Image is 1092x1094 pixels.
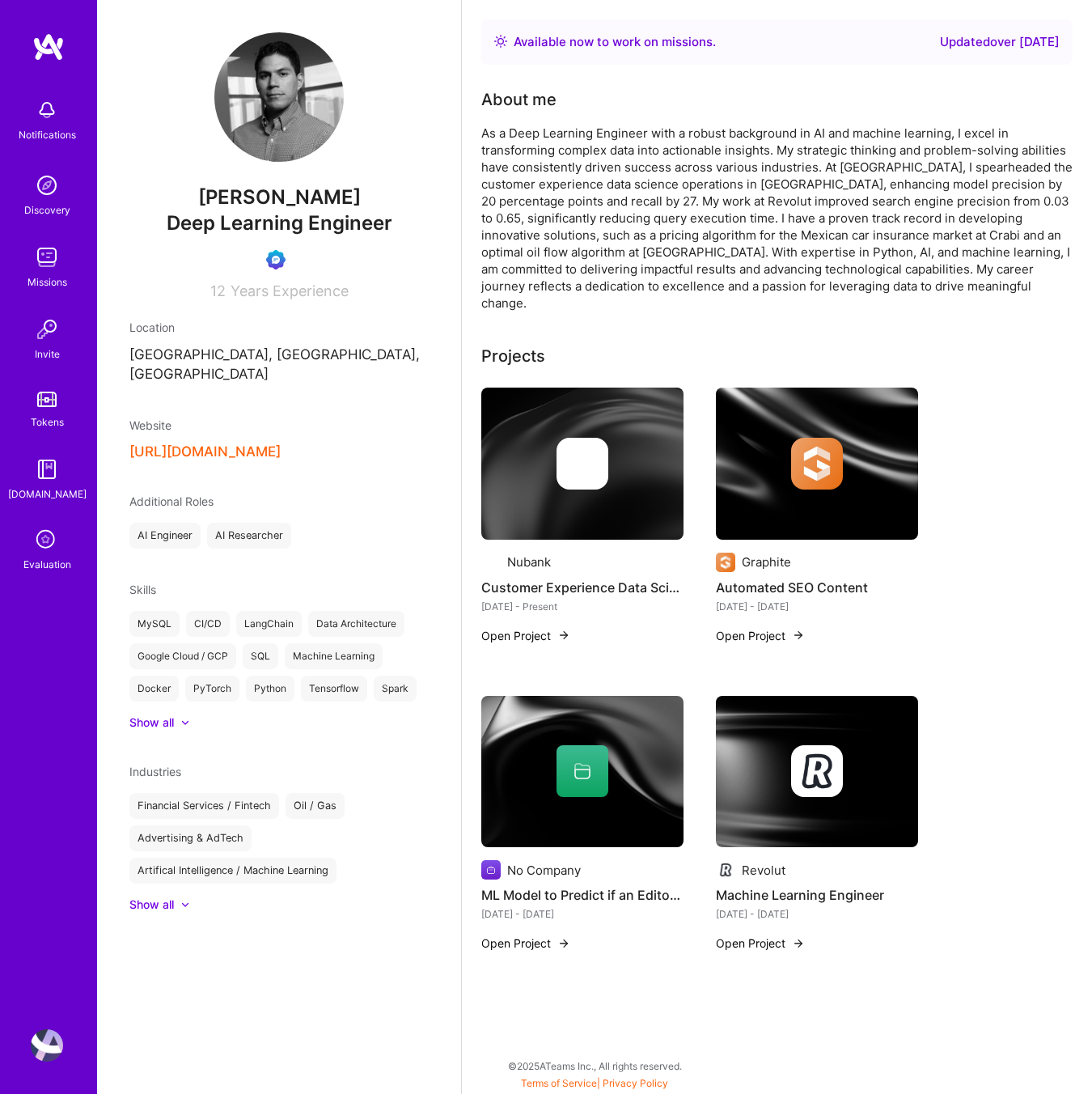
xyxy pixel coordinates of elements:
[236,611,302,637] div: LangChain
[31,413,64,430] div: Tokens
[481,577,684,598] h4: Customer Experience Data Science Operations
[31,169,63,201] img: discovery
[246,676,294,702] div: Python
[37,392,57,407] img: tokens
[521,1077,668,1089] span: |
[791,438,843,490] img: Company logo
[129,793,279,819] div: Financial Services / Fintech
[742,862,785,879] div: Revolut
[301,676,367,702] div: Tensorflow
[716,577,918,598] h4: Automated SEO Content
[481,696,684,848] img: cover
[214,32,344,162] img: User Avatar
[129,765,181,778] span: Industries
[792,937,805,950] img: arrow-right
[23,556,71,573] div: Evaluation
[557,629,570,642] img: arrow-right
[791,745,843,797] img: Company logo
[716,905,918,922] div: [DATE] - [DATE]
[27,1029,67,1062] a: User Avatar
[129,346,429,384] p: [GEOGRAPHIC_DATA], [GEOGRAPHIC_DATA], [GEOGRAPHIC_DATA]
[35,346,60,363] div: Invite
[507,553,551,570] div: Nubank
[557,937,570,950] img: arrow-right
[716,884,918,905] h4: Machine Learning Engineer
[19,126,76,143] div: Notifications
[716,388,918,540] img: cover
[266,250,286,269] img: Evaluation Call Booked
[286,793,345,819] div: Oil / Gas
[167,211,392,235] span: Deep Learning Engineer
[129,611,180,637] div: MySQL
[481,598,684,615] div: [DATE] - Present
[243,643,278,669] div: SQL
[481,935,570,952] button: Open Project
[481,125,1073,312] div: As a Deep Learning Engineer with a robust background in AI and machine learning, I excel in trans...
[716,627,805,644] button: Open Project
[792,629,805,642] img: arrow-right
[31,241,63,273] img: teamwork
[481,87,557,112] div: About me
[374,676,417,702] div: Spark
[716,696,918,848] img: cover
[481,553,501,572] img: Company logo
[716,598,918,615] div: [DATE] - [DATE]
[481,884,684,905] h4: ML Model to Predict if an Editorial Page Would Rank in Google
[940,32,1060,52] div: Updated over [DATE]
[32,32,65,61] img: logo
[129,523,201,549] div: AI Engineer
[24,201,70,218] div: Discovery
[481,860,501,880] img: Company logo
[28,273,67,290] div: Missions
[31,94,63,126] img: bell
[31,1029,63,1062] img: User Avatar
[603,1077,668,1089] a: Privacy Policy
[210,282,226,299] span: 12
[481,627,570,644] button: Open Project
[557,438,608,490] img: Company logo
[716,860,735,880] img: Company logo
[308,611,404,637] div: Data Architecture
[31,313,63,346] img: Invite
[129,418,171,432] span: Website
[129,319,429,336] div: Location
[129,858,336,884] div: Artifical Intelligence / Machine Learning
[285,643,383,669] div: Machine Learning
[97,1045,1092,1086] div: © 2025 ATeams Inc., All rights reserved.
[507,862,581,879] div: No Company
[186,611,230,637] div: CI/CD
[207,523,291,549] div: AI Researcher
[129,583,156,596] span: Skills
[716,553,735,572] img: Company logo
[129,185,429,210] span: [PERSON_NAME]
[481,344,545,368] div: Projects
[231,282,349,299] span: Years Experience
[8,486,87,502] div: [DOMAIN_NAME]
[185,676,239,702] div: PyTorch
[129,494,214,508] span: Additional Roles
[129,897,174,913] div: Show all
[129,714,174,731] div: Show all
[494,35,507,48] img: Availability
[481,905,684,922] div: [DATE] - [DATE]
[32,525,62,556] i: icon SelectionTeam
[716,935,805,952] button: Open Project
[742,553,791,570] div: Graphite
[129,676,179,702] div: Docker
[514,32,716,52] div: Available now to work on missions .
[481,388,684,540] img: cover
[521,1077,597,1089] a: Terms of Service
[31,453,63,486] img: guide book
[129,643,236,669] div: Google Cloud / GCP
[129,443,281,460] button: [URL][DOMAIN_NAME]
[129,825,252,851] div: Advertising & AdTech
